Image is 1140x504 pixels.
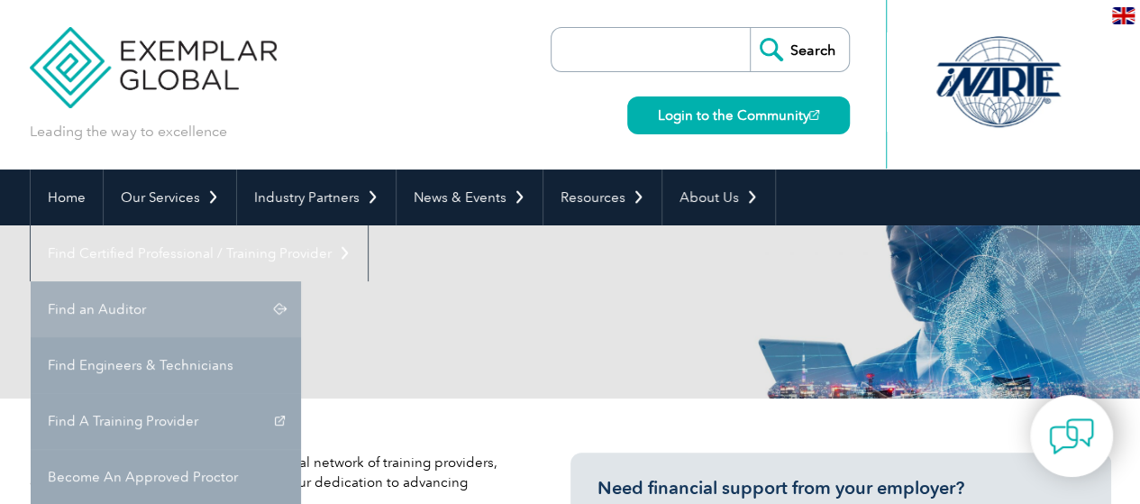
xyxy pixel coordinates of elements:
[543,170,661,225] a: Resources
[237,170,396,225] a: Industry Partners
[1112,7,1135,24] img: en
[809,110,819,120] img: open_square.png
[750,28,849,71] input: Search
[627,96,850,134] a: Login to the Community
[31,225,368,281] a: Find Certified Professional / Training Provider
[31,393,301,449] a: Find A Training Provider
[397,170,543,225] a: News & Events
[31,337,301,393] a: Find Engineers & Technicians
[1049,414,1094,459] img: contact-chat.png
[30,298,787,326] h2: Client Register
[30,122,227,142] p: Leading the way to excellence
[31,281,301,337] a: Find an Auditor
[662,170,775,225] a: About Us
[104,170,236,225] a: Our Services
[31,170,103,225] a: Home
[597,477,1084,499] h3: Need financial support from your employer?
